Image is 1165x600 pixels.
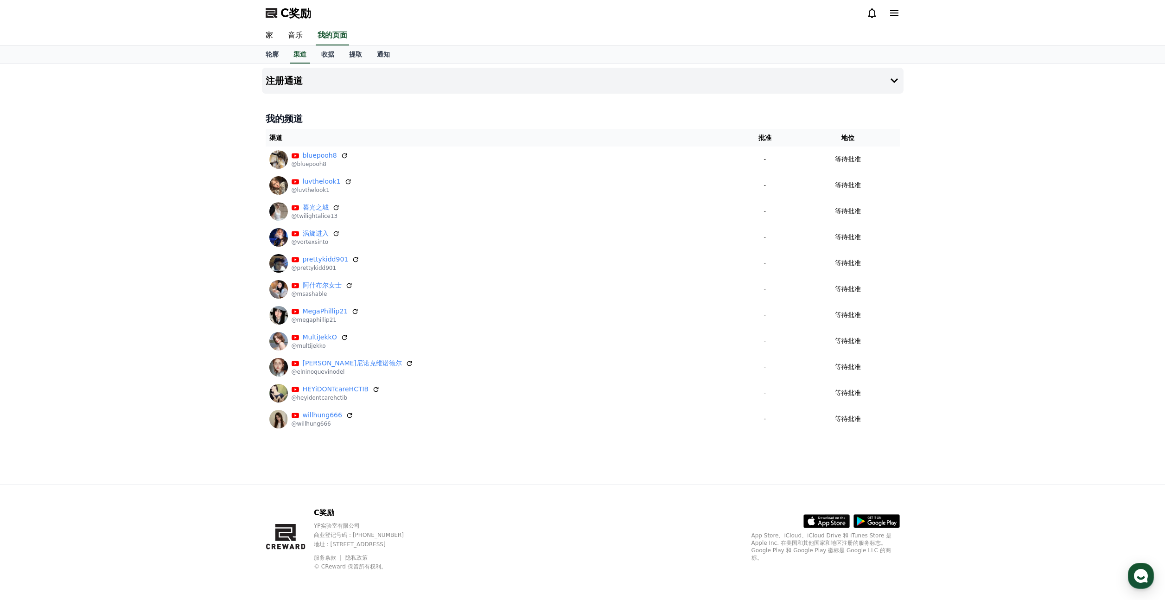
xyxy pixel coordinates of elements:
[764,259,766,267] font: -
[269,306,288,325] img: MegaPhillip21
[303,358,402,368] a: [PERSON_NAME]尼诺克维诺德尔
[292,369,345,375] font: @elninoquevinodel
[292,395,348,401] font: @heyidontcarehctib
[266,113,303,124] font: 我的频道
[764,233,766,241] font: -
[280,26,310,45] a: 音乐
[303,178,341,185] font: luvthelook1
[269,280,288,299] img: 阿什布尔女士
[314,563,387,570] font: © CReward 保留所有权利。
[290,46,310,64] a: 渠道
[303,151,337,160] a: bluepooh8
[835,181,861,189] font: 等待批准
[835,389,861,396] font: 等待批准
[303,385,369,393] font: HEYiDONTcareHCTIB
[314,523,360,529] font: YP实验室有限公司
[764,285,766,293] font: -
[288,31,303,39] font: 音乐
[764,415,766,422] font: -
[266,31,273,39] font: 家
[303,281,342,290] a: 阿什布尔女士
[303,229,329,238] a: 涡旋进入
[303,359,402,367] font: [PERSON_NAME]尼诺克维诺德尔
[262,68,904,94] button: 注册通道
[314,541,386,548] font: 地址 : [STREET_ADDRESS]
[292,265,337,271] font: @prettykidd901
[292,317,337,323] font: @megaphillip21
[303,255,349,263] font: prettykidd901
[835,259,861,267] font: 等待批准
[303,306,348,316] a: MegaPhillip21
[835,311,861,319] font: 等待批准
[316,26,349,45] a: 我的页面
[314,555,336,561] font: 服务条款
[269,410,288,428] img: willhung666
[303,230,329,237] font: 涡旋进入
[314,46,342,64] a: 收据
[303,203,329,212] a: 暮光之城
[266,75,303,86] font: 注册通道
[269,134,282,141] font: 渠道
[314,532,404,538] font: 商业登记号码：[PHONE_NUMBER]
[303,307,348,315] font: MegaPhillip21
[303,332,337,342] a: MultiJekkO
[342,46,369,64] a: 提取
[293,51,306,58] font: 渠道
[841,134,854,141] font: 地位
[303,333,337,341] font: MultiJekkO
[764,311,766,319] font: -
[269,176,288,195] img: luvthelook1
[269,358,288,377] img: 埃尔尼诺克维诺德尔
[303,152,337,159] font: bluepooh8
[377,51,390,58] font: 通知
[269,228,288,247] img: 涡旋进入
[269,384,288,402] img: HEYiDONTcareHCTIB
[269,332,288,351] img: MultiJekkO
[266,51,279,58] font: 轮廓
[269,150,288,169] img: bluepooh8
[292,213,338,219] font: @twilightalice13
[764,207,766,215] font: -
[314,555,343,561] a: 服务条款
[318,31,347,39] font: 我的页面
[303,255,349,264] a: prettykidd901
[345,555,368,561] a: 隐私政策
[835,363,861,370] font: 等待批准
[835,233,861,241] font: 等待批准
[835,207,861,215] font: 等待批准
[258,26,280,45] a: 家
[303,411,342,419] font: willhung666
[292,343,326,349] font: @multijekko
[835,155,861,163] font: 等待批准
[292,291,327,297] font: @msashable
[314,508,334,517] font: C奖励
[764,181,766,189] font: -
[751,532,892,561] font: App Store、iCloud、iCloud Drive 和 iTunes Store 是 Apple Inc. 在美国和其他国家和地区注册的服务标志。Google Play 和 Google...
[303,281,342,289] font: 阿什布尔女士
[269,254,288,273] img: prettykidd901
[292,161,326,167] font: @bluepooh8
[835,337,861,345] font: 等待批准
[764,337,766,345] font: -
[303,204,329,211] font: 暮光之城
[303,410,342,420] a: willhung666
[269,202,288,221] img: 暮光之城
[349,51,362,58] font: 提取
[280,6,311,19] font: C奖励
[369,46,397,64] a: 通知
[764,155,766,163] font: -
[764,363,766,370] font: -
[835,415,861,422] font: 等待批准
[266,6,311,20] a: C奖励
[292,187,330,193] font: @luvthelook1
[292,239,329,245] font: @vortexsinto
[292,421,331,427] font: @willhung666
[835,285,861,293] font: 等待批准
[321,51,334,58] font: 收据
[303,177,341,186] a: luvthelook1
[303,384,369,394] a: HEYiDONTcareHCTIB
[764,389,766,396] font: -
[758,134,771,141] font: 批准
[258,46,286,64] a: 轮廓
